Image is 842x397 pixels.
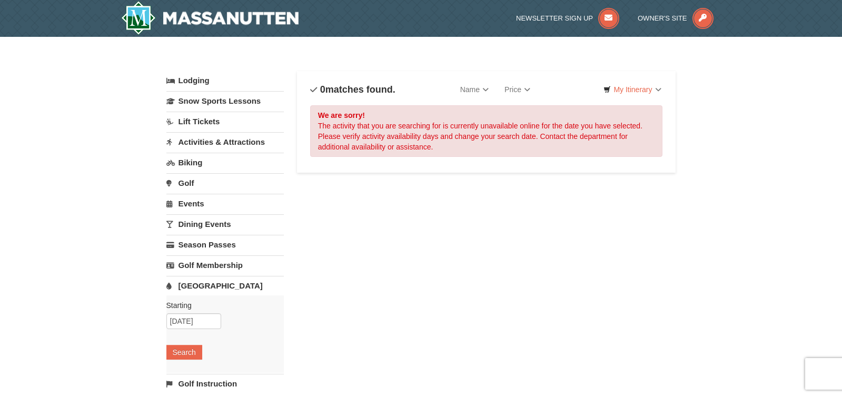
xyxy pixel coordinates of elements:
[638,14,714,22] a: Owner's Site
[318,111,365,120] strong: We are sorry!
[166,153,284,172] a: Biking
[310,105,663,157] div: The activity that you are searching for is currently unavailable online for the date you have sel...
[320,84,325,95] span: 0
[121,1,299,35] img: Massanutten Resort Logo
[310,84,395,95] h4: matches found.
[166,374,284,393] a: Golf Instruction
[497,79,538,100] a: Price
[166,255,284,275] a: Golf Membership
[121,1,299,35] a: Massanutten Resort
[597,82,668,97] a: My Itinerary
[166,173,284,193] a: Golf
[166,276,284,295] a: [GEOGRAPHIC_DATA]
[166,235,284,254] a: Season Passes
[166,91,284,111] a: Snow Sports Lessons
[638,14,687,22] span: Owner's Site
[166,345,202,360] button: Search
[166,71,284,90] a: Lodging
[166,112,284,131] a: Lift Tickets
[166,300,276,311] label: Starting
[516,14,619,22] a: Newsletter Sign Up
[166,214,284,234] a: Dining Events
[166,132,284,152] a: Activities & Attractions
[452,79,497,100] a: Name
[166,194,284,213] a: Events
[516,14,593,22] span: Newsletter Sign Up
